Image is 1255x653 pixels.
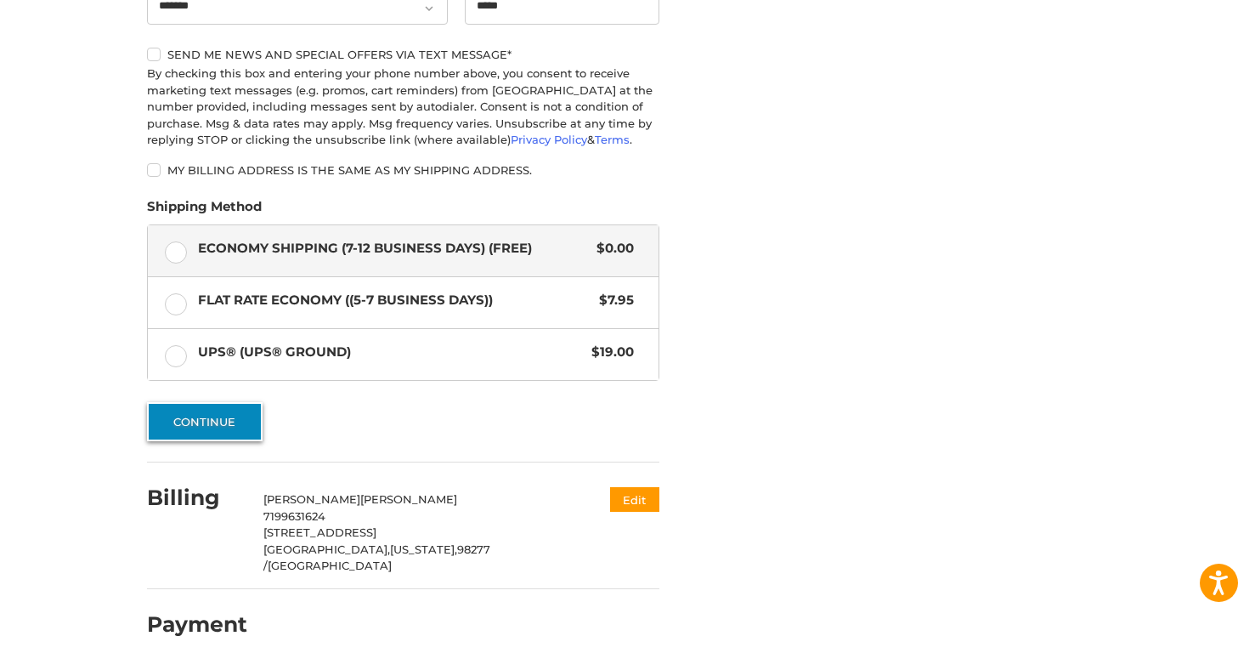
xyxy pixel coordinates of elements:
button: Continue [147,402,263,441]
h2: Billing [147,485,246,511]
iframe: Google Customer Reviews [1115,607,1255,653]
span: $19.00 [583,343,634,362]
h2: Payment [147,611,247,638]
a: Terms [595,133,630,146]
legend: Shipping Method [147,197,262,224]
span: [PERSON_NAME] [360,492,457,506]
label: Send me news and special offers via text message* [147,48,659,61]
span: $7.95 [591,291,634,310]
span: [US_STATE], [390,542,457,556]
span: [PERSON_NAME] [263,492,360,506]
span: [STREET_ADDRESS] [263,525,376,539]
span: [GEOGRAPHIC_DATA], [263,542,390,556]
span: Economy Shipping (7-12 Business Days) (Free) [198,239,589,258]
button: Edit [610,487,659,512]
label: My billing address is the same as my shipping address. [147,163,659,177]
span: 7199631624 [263,509,325,523]
span: Flat Rate Economy ((5-7 Business Days)) [198,291,591,310]
span: $0.00 [588,239,634,258]
span: UPS® (UPS® Ground) [198,343,584,362]
div: By checking this box and entering your phone number above, you consent to receive marketing text ... [147,65,659,149]
a: Privacy Policy [511,133,587,146]
span: [GEOGRAPHIC_DATA] [268,559,392,572]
